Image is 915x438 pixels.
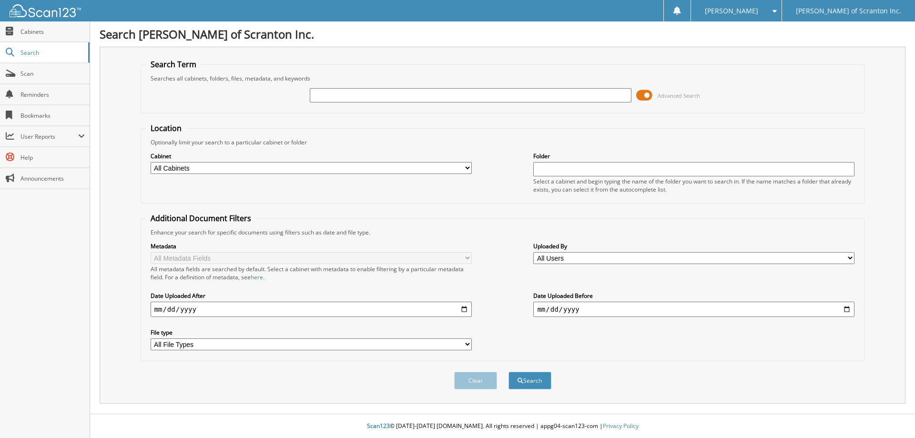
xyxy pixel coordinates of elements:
[90,415,915,438] div: © [DATE]-[DATE] [DOMAIN_NAME]. All rights reserved | appg04-scan123-com |
[20,132,78,141] span: User Reports
[20,153,85,162] span: Help
[151,152,472,160] label: Cabinet
[20,70,85,78] span: Scan
[10,4,81,17] img: scan123-logo-white.svg
[508,372,551,389] button: Search
[146,228,860,236] div: Enhance your search for specific documents using filters such as date and file type.
[658,92,700,99] span: Advanced Search
[146,74,860,82] div: Searches all cabinets, folders, files, metadata, and keywords
[146,123,186,133] legend: Location
[796,8,901,14] span: [PERSON_NAME] of Scranton Inc.
[20,28,85,36] span: Cabinets
[146,138,860,146] div: Optionally limit your search to a particular cabinet or folder
[20,112,85,120] span: Bookmarks
[20,174,85,183] span: Announcements
[146,59,201,70] legend: Search Term
[151,265,472,281] div: All metadata fields are searched by default. Select a cabinet with metadata to enable filtering b...
[151,242,472,250] label: Metadata
[705,8,758,14] span: [PERSON_NAME]
[151,292,472,300] label: Date Uploaded After
[20,49,83,57] span: Search
[367,422,390,430] span: Scan123
[867,392,915,438] iframe: Chat Widget
[454,372,497,389] button: Clear
[151,328,472,336] label: File type
[20,91,85,99] span: Reminders
[533,292,854,300] label: Date Uploaded Before
[146,213,256,224] legend: Additional Document Filters
[533,302,854,317] input: end
[100,26,905,42] h1: Search [PERSON_NAME] of Scranton Inc.
[533,152,854,160] label: Folder
[151,302,472,317] input: start
[533,177,854,194] div: Select a cabinet and begin typing the name of the folder you want to search in. If the name match...
[603,422,639,430] a: Privacy Policy
[251,273,263,281] a: here
[533,242,854,250] label: Uploaded By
